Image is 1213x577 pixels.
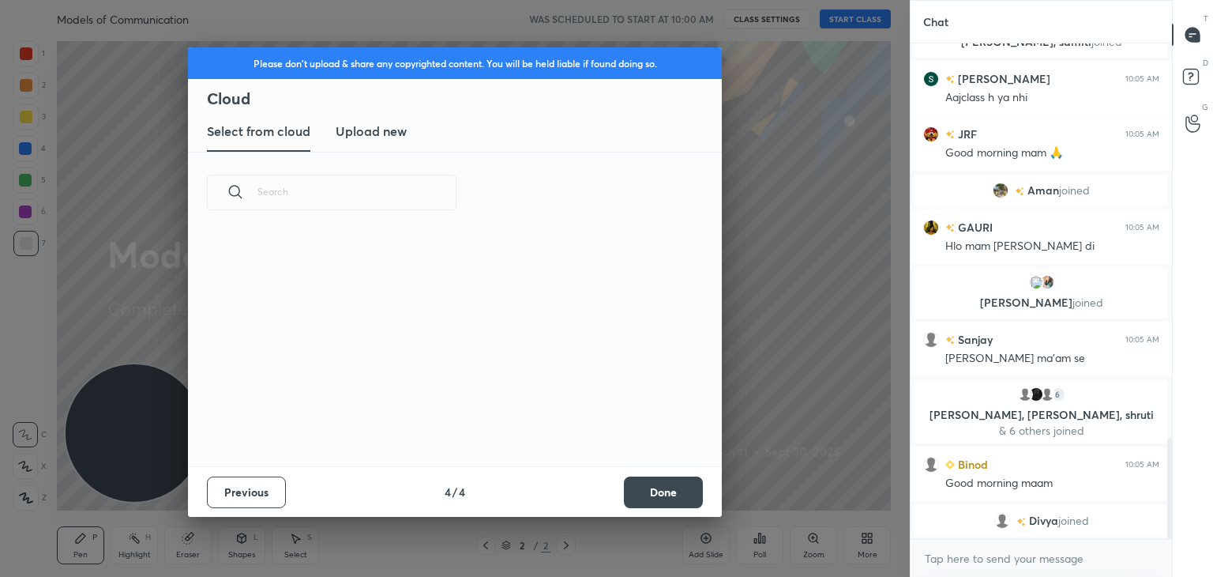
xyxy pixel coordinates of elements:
[1039,274,1055,290] img: 9110a26b629348df98664a932b96c492.jpg
[257,158,456,225] input: Search
[923,332,939,348] img: default.png
[624,477,703,508] button: Done
[1028,274,1044,290] img: 3
[1027,184,1059,197] span: Aman
[955,126,977,142] h6: JRF
[1017,387,1033,402] img: default.png
[923,457,939,473] img: default.png
[207,122,310,141] h3: Select from cloud
[955,70,1050,87] h6: [PERSON_NAME]
[459,484,465,500] h4: 4
[1204,13,1208,25] p: T
[955,219,993,236] h6: GAURI
[924,296,1159,309] p: [PERSON_NAME]
[207,89,722,109] h2: Cloud
[188,228,703,466] div: grid
[924,409,1159,421] p: [PERSON_NAME], [PERSON_NAME], shruti
[1015,187,1024,196] img: no-rating-badge.077c3623.svg
[945,351,1159,367] div: [PERSON_NAME] ma'am se
[1203,57,1208,69] p: D
[1059,184,1090,197] span: joined
[924,424,1159,437] p: & 6 others joined
[336,122,407,141] h3: Upload new
[911,43,1172,540] div: grid
[945,145,1159,161] div: Good morning mam 🙏
[1016,518,1026,526] img: no-rating-badge.077c3623.svg
[993,183,1008,198] img: 3
[1039,387,1055,402] img: default.png
[1029,515,1058,527] span: Divya
[453,484,457,500] h4: /
[945,224,955,232] img: no-rating-badge.077c3623.svg
[955,456,988,473] h6: Binod
[945,75,955,84] img: no-rating-badge.077c3623.svg
[1125,74,1159,84] div: 10:05 AM
[945,476,1159,492] div: Good morning maam
[1072,295,1103,310] span: joined
[1050,387,1066,402] div: 6
[923,71,939,87] img: a2d059cc19f74a72af9f15c805b5806d.59944739_3
[1058,515,1089,527] span: joined
[955,331,993,348] h6: Sanjay
[924,36,1159,48] p: [PERSON_NAME], samiti
[911,1,961,43] p: Chat
[923,126,939,142] img: e31bb767a98a4177b550a8c94f96e8db.jpg
[1028,387,1044,402] img: 3
[994,513,1010,529] img: default.png
[445,484,451,500] h4: 4
[207,477,286,508] button: Previous
[945,239,1159,255] div: Hlo mam [PERSON_NAME] di
[1125,460,1159,470] div: 10:05 AM
[188,47,722,79] div: Please don't upload & share any copyrighted content. You will be held liable if found doing so.
[945,130,955,139] img: no-rating-badge.077c3623.svg
[945,90,1159,106] div: Aajclass h ya nhi
[945,336,955,345] img: no-rating-badge.077c3623.svg
[945,460,955,470] img: Learner_Badge_beginner_1_8b307cf2a0.svg
[1125,130,1159,139] div: 10:05 AM
[1125,223,1159,232] div: 10:05 AM
[923,220,939,236] img: c59e9386a62341a0b021573a49d8bce9.jpg
[1202,101,1208,113] p: G
[1125,335,1159,345] div: 10:05 AM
